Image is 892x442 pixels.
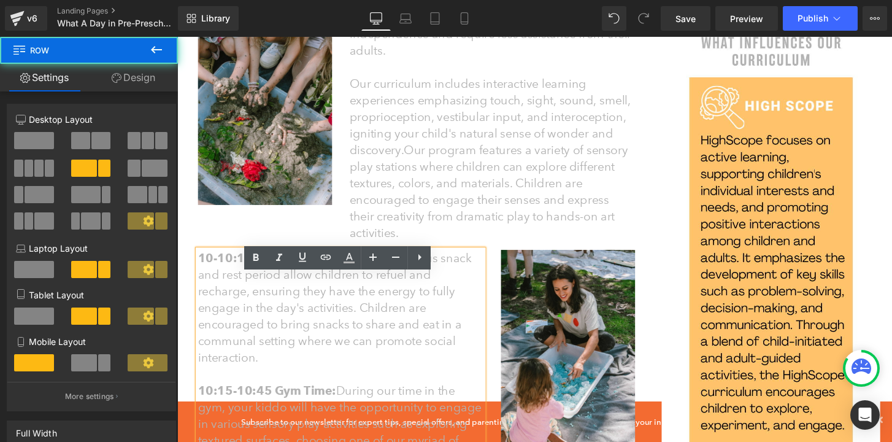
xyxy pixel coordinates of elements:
[391,6,420,31] a: Laptop
[420,6,450,31] a: Tablet
[25,10,40,26] div: v6
[12,37,135,64] span: Row
[16,113,167,126] p: Desktop Layout
[179,110,468,211] span: Our program features a variety of sensory play stations where children can explore different text...
[89,64,178,91] a: Design
[715,6,778,31] a: Preview
[21,223,206,238] strong: 10-10:15 Snack and Rest Time:
[783,6,858,31] button: Publish
[16,242,167,255] p: Laptop Layout
[65,391,114,402] p: More settings
[450,6,479,31] a: Mobile
[178,6,239,31] a: New Library
[201,13,230,24] span: Library
[863,6,887,31] button: More
[16,289,167,301] p: Tablet Layout
[631,6,656,31] button: Redo
[21,360,165,375] strong: 10:15-10:45 Gym Time:
[361,6,391,31] a: Desktop
[730,12,763,25] span: Preview
[7,382,175,411] button: More settings
[57,18,175,28] span: What A Day in Pre-Preschool Looks Like
[179,42,471,125] font: Our curriculum includes interactive learning experiences emphasizing touch, sight, sound, smell, ...
[850,400,880,430] div: Open Intercom Messenger
[5,6,47,31] a: v6
[16,335,167,348] p: Mobile Layout
[602,6,626,31] button: Undo
[57,6,198,16] a: Landing Pages
[798,14,828,23] span: Publish
[16,421,57,438] div: Full Width
[675,12,696,25] span: Save
[21,223,306,341] font: A nutritious snack and rest period allow children to refuel and recharge, ensuring they have the ...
